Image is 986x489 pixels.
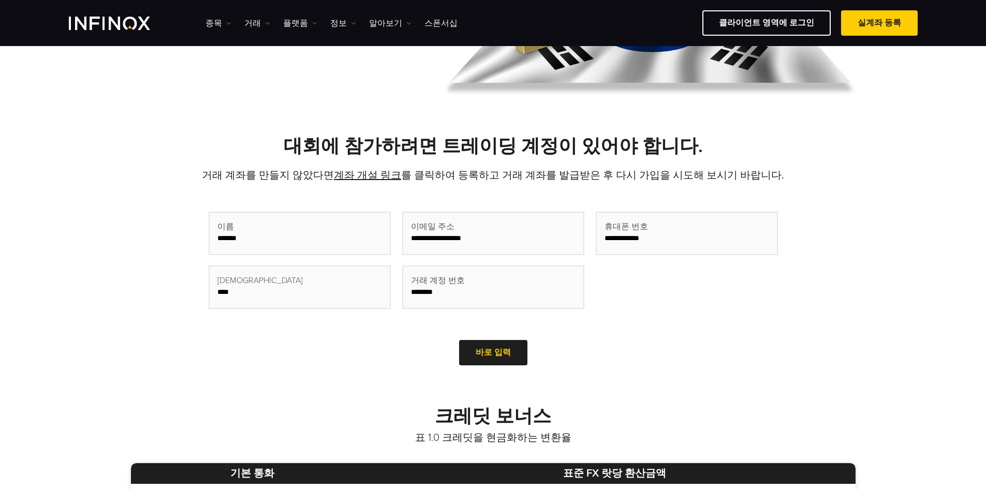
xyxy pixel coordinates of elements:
[205,17,231,29] a: 종목
[702,10,831,36] a: 클라이언트 영역에 로그인
[374,463,855,484] th: 표준 FX 랏당 환산금액
[459,340,527,365] a: 바로 입력
[841,10,918,36] a: 실계좌 등록
[131,168,856,183] p: 거래 계좌를 만들지 않았다면 를 클릭하여 등록하고 거래 계좌를 발급받은 후 다시 가입을 시도해 보시기 바랍니다.
[131,431,856,445] p: 표 1.0 크레딧을 현금화하는 변환율
[411,220,454,233] span: 이메일 주소
[369,17,411,29] a: 알아보기
[334,169,401,182] a: 계좌 개설 링크
[605,220,648,233] span: 휴대폰 번호
[131,463,375,484] th: 기본 통화
[69,17,174,30] a: INFINOX Logo
[411,274,465,287] span: 거래 계정 번호
[284,135,703,157] strong: 대회에 참가하려면 트레이딩 계정이 있어야 합니다.
[244,17,270,29] a: 거래
[435,405,551,427] strong: 크레딧 보너스
[217,220,234,233] span: 이름
[283,17,317,29] a: 플랫폼
[424,17,458,29] a: 스폰서십
[330,17,356,29] a: 정보
[217,274,303,287] span: [DEMOGRAPHIC_DATA]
